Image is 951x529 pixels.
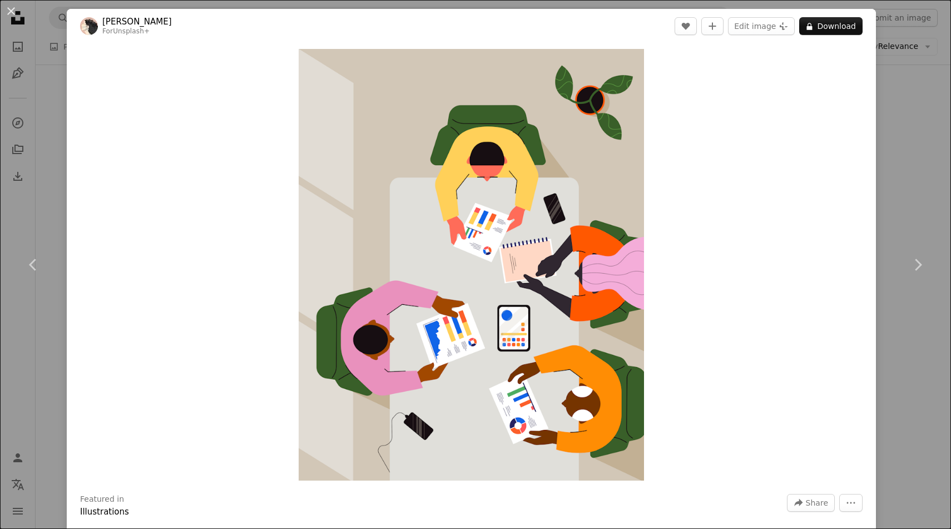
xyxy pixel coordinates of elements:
[80,494,124,505] h3: Featured in
[806,495,828,511] span: Share
[113,27,150,35] a: Unsplash+
[799,17,863,35] button: Download
[102,16,172,27] a: [PERSON_NAME]
[80,507,129,517] a: Illustrations
[701,17,724,35] button: Add to Collection
[728,17,795,35] button: Edit image
[102,27,172,36] div: For
[787,494,835,512] button: Share this image
[299,49,644,481] button: Zoom in on this image
[675,17,697,35] button: Like
[884,211,951,318] a: Next
[80,17,98,35] img: Go to Sanja Djordjevic's profile
[839,494,863,512] button: More Actions
[299,49,644,481] img: a group of people sitting around a table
